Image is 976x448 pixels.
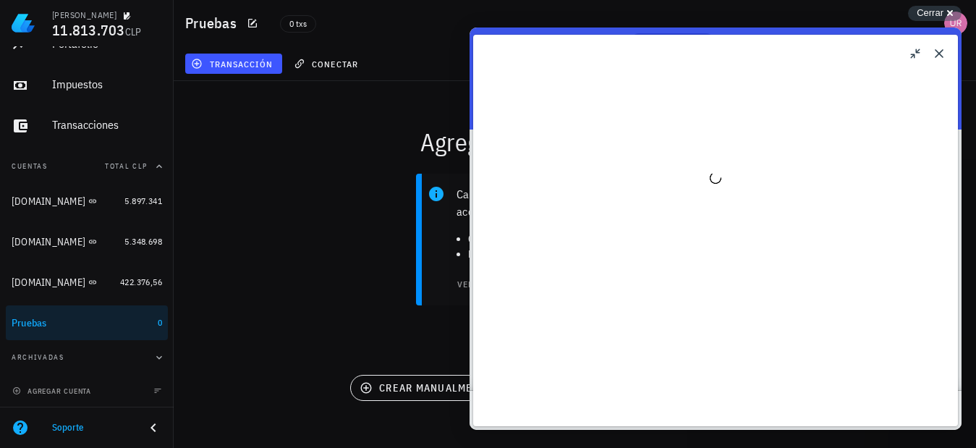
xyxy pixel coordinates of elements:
[944,12,967,35] div: avatar
[15,386,91,396] span: agregar cuenta
[457,278,514,289] span: ver guía
[52,422,133,434] div: Soporte
[52,118,162,132] div: Transacciones
[12,236,85,248] div: [DOMAIN_NAME]
[297,58,358,69] span: conectar
[6,149,168,184] button: CuentasTotal CLP
[158,317,162,328] span: 0
[52,77,162,91] div: Impuestos
[289,16,307,32] span: 0 txs
[105,161,148,171] span: Total CLP
[12,195,85,208] div: [DOMAIN_NAME]
[174,329,976,346] p: Puedes agregar transacciones de 3 formas:
[468,247,723,262] li: Retiro de desde [GEOGRAPHIC_DATA].
[124,195,162,206] span: 5.897.341
[917,7,943,18] span: Cerrar
[52,20,125,40] span: 11.813.703
[120,276,162,287] span: 422.376,56
[6,184,168,219] a: [DOMAIN_NAME] 5.897.341
[6,265,168,300] a: [DOMAIN_NAME] 422.376,56
[9,384,98,398] button: agregar cuenta
[6,68,168,103] a: Impuestos
[185,54,282,74] button: transacción
[448,274,524,294] button: ver guía
[288,54,368,74] button: conectar
[6,305,168,340] a: Pruebas 0
[350,375,505,401] button: crear manualmente
[185,12,242,35] h1: Pruebas
[6,340,168,375] button: Archivadas
[12,276,85,289] div: [DOMAIN_NAME]
[908,6,962,21] button: Cerrar
[12,12,35,35] img: LedgiFi
[468,232,723,247] li: Compra de en Binance.
[12,317,47,329] div: Pruebas
[457,185,723,220] p: Cada esta asociada a una y son acciones como:
[6,109,168,143] a: Transacciones
[6,224,168,259] a: [DOMAIN_NAME] 5.348.698
[362,381,493,394] span: crear manualmente
[52,9,116,21] div: [PERSON_NAME]
[470,28,962,430] iframe: Help Scout Beacon - Live Chat, Contact Form, and Knowledge Base
[124,236,162,247] span: 5.348.698
[125,25,142,38] span: CLP
[194,58,273,69] span: transacción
